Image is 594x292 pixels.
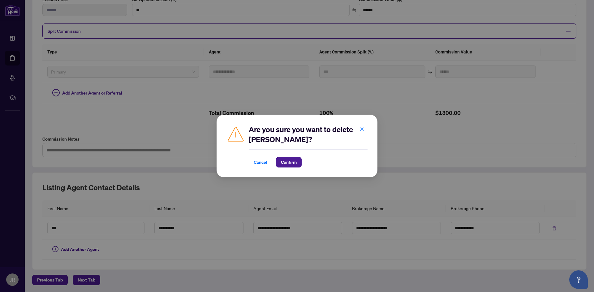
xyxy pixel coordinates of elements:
button: Open asap [569,270,588,289]
h2: Are you sure you want to delete [PERSON_NAME]? [249,125,368,144]
span: Cancel [254,157,267,167]
button: Confirm [276,157,302,167]
span: Confirm [281,157,297,167]
span: close [360,127,364,131]
img: Caution Icon [226,125,245,143]
button: Cancel [249,157,272,167]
